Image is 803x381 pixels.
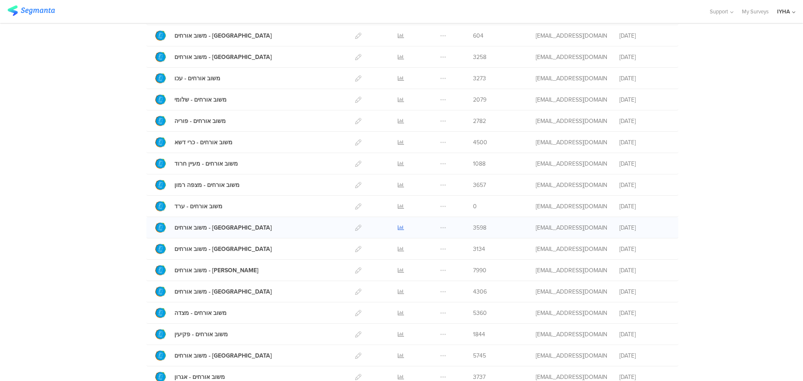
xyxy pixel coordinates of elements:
div: משוב אורחים - תל חי [174,31,272,40]
div: משוב אורחים - כרי דשא [174,138,233,147]
span: 3273 [473,74,486,83]
div: [DATE] [619,159,670,168]
div: ofir@iyha.org.il [536,95,607,104]
a: משוב אורחים - עכו [155,73,220,84]
span: Support [710,8,728,15]
div: משוב אורחים - תל אביב [174,245,272,253]
a: משוב אורחים - [PERSON_NAME] [155,265,258,276]
span: 3598 [473,223,486,232]
a: משוב אורחים - כרי דשא [155,137,233,148]
div: ofir@iyha.org.il [536,31,607,40]
div: משוב אורחים - פוריה [174,117,226,125]
div: ofir@iyha.org.il [536,138,607,147]
a: משוב אורחים - [GEOGRAPHIC_DATA] [155,30,272,41]
div: [DATE] [619,31,670,40]
div: ofir@iyha.org.il [536,181,607,189]
a: משוב אורחים - [GEOGRAPHIC_DATA] [155,222,272,233]
div: ofir@iyha.org.il [536,330,607,339]
div: משוב אורחים - בית שאן [174,287,272,296]
a: משוב אורחים - פקיעין [155,329,228,340]
a: משוב אורחים - [GEOGRAPHIC_DATA] [155,350,272,361]
img: segmanta logo [8,5,55,16]
a: משוב אורחים - [GEOGRAPHIC_DATA] [155,286,272,297]
a: משוב אורחים - [GEOGRAPHIC_DATA] [155,243,272,254]
div: משוב אורחים - מצדה [174,309,227,317]
div: משוב אורחים - מעיין חרוד [174,159,238,168]
div: ofir@iyha.org.il [536,309,607,317]
a: משוב אורחים - ערד [155,201,222,212]
div: משוב אורחים - שלומי [174,95,227,104]
div: ofir@iyha.org.il [536,159,607,168]
div: [DATE] [619,95,670,104]
span: 2782 [473,117,486,125]
div: [DATE] [619,351,670,360]
span: 3134 [473,245,485,253]
div: ofir@iyha.org.il [536,266,607,275]
div: [DATE] [619,181,670,189]
div: [DATE] [619,287,670,296]
a: משוב אורחים - מצפה רמון [155,179,240,190]
div: IYHA [777,8,790,15]
span: 604 [473,31,483,40]
div: ofir@iyha.org.il [536,74,607,83]
div: [DATE] [619,245,670,253]
span: 5745 [473,351,486,360]
div: משוב אורחים - עין גדי [174,223,272,232]
span: 0 [473,202,477,211]
span: 7990 [473,266,486,275]
div: [DATE] [619,53,670,61]
div: ofir@iyha.org.il [536,53,607,61]
div: ofir@iyha.org.il [536,202,607,211]
span: 4500 [473,138,487,147]
span: 3657 [473,181,486,189]
div: [DATE] [619,330,670,339]
span: 2079 [473,95,486,104]
span: 5360 [473,309,487,317]
a: משוב אורחים - פוריה [155,115,226,126]
div: ofir@iyha.org.il [536,351,607,360]
span: 3258 [473,53,486,61]
a: משוב אורחים - מעיין חרוד [155,158,238,169]
div: משוב אורחים - מצפה רמון [174,181,240,189]
div: [DATE] [619,309,670,317]
div: ofir@iyha.org.il [536,117,607,125]
span: 1088 [473,159,486,168]
div: [DATE] [619,74,670,83]
div: ofir@iyha.org.il [536,245,607,253]
div: [DATE] [619,223,670,232]
div: [DATE] [619,138,670,147]
div: משוב אורחים - אילת [174,351,272,360]
div: משוב אורחים - עכו [174,74,220,83]
div: משוב אורחים - ערד [174,202,222,211]
div: משוב אורחים - פקיעין [174,330,228,339]
a: משוב אורחים - [GEOGRAPHIC_DATA] [155,51,272,62]
div: משוב אורחים - חיפה [174,53,272,61]
span: 1844 [473,330,485,339]
div: [DATE] [619,266,670,275]
div: ofir@iyha.org.il [536,287,607,296]
div: משוב אורחים - רבין [174,266,258,275]
div: ofir@iyha.org.il [536,223,607,232]
a: משוב אורחים - מצדה [155,307,227,318]
div: [DATE] [619,202,670,211]
span: 4306 [473,287,487,296]
div: [DATE] [619,117,670,125]
a: משוב אורחים - שלומי [155,94,227,105]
